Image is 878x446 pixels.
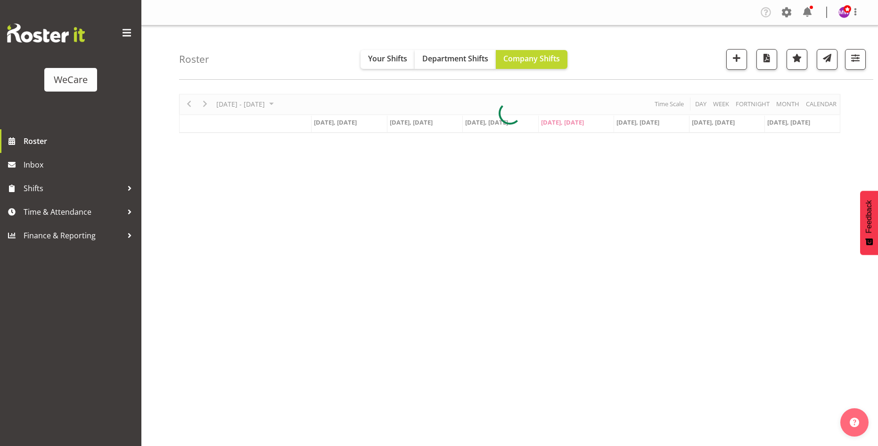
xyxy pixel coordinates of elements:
[24,134,137,148] span: Roster
[845,49,866,70] button: Filter Shifts
[24,158,137,172] span: Inbox
[838,7,850,18] img: management-we-care10447.jpg
[7,24,85,42] img: Rosterit website logo
[422,53,488,64] span: Department Shifts
[24,205,123,219] span: Time & Attendance
[54,73,88,87] div: WeCare
[756,49,777,70] button: Download a PDF of the roster according to the set date range.
[24,228,123,243] span: Finance & Reporting
[865,200,873,233] span: Feedback
[850,418,859,427] img: help-xxl-2.png
[368,53,407,64] span: Your Shifts
[496,50,567,69] button: Company Shifts
[787,49,807,70] button: Highlight an important date within the roster.
[24,181,123,195] span: Shifts
[503,53,560,64] span: Company Shifts
[817,49,837,70] button: Send a list of all shifts for the selected filtered period to all rostered employees.
[415,50,496,69] button: Department Shifts
[361,50,415,69] button: Your Shifts
[179,54,209,65] h4: Roster
[726,49,747,70] button: Add a new shift
[860,191,878,255] button: Feedback - Show survey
